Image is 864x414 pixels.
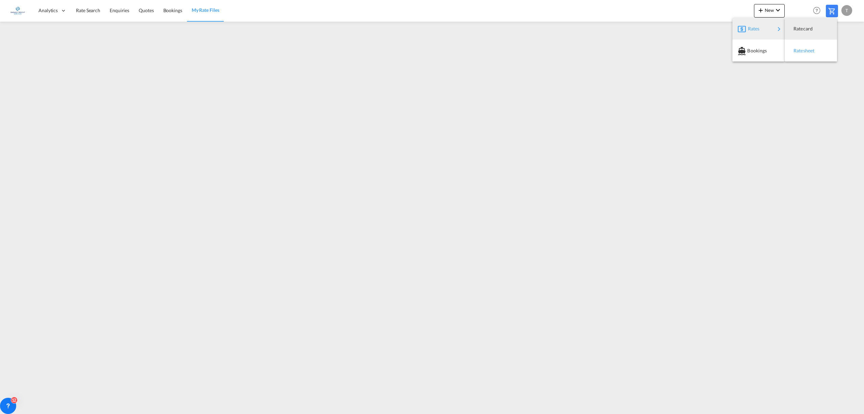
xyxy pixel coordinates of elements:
[748,22,756,35] span: Rates
[747,44,755,57] span: Bookings
[793,22,801,35] span: Ratecard
[790,42,832,59] div: Ratesheet
[732,40,785,62] button: Bookings
[790,20,832,37] div: Ratecard
[738,42,779,59] div: Bookings
[793,44,801,57] span: Ratesheet
[775,25,783,33] md-icon: icon-chevron-right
